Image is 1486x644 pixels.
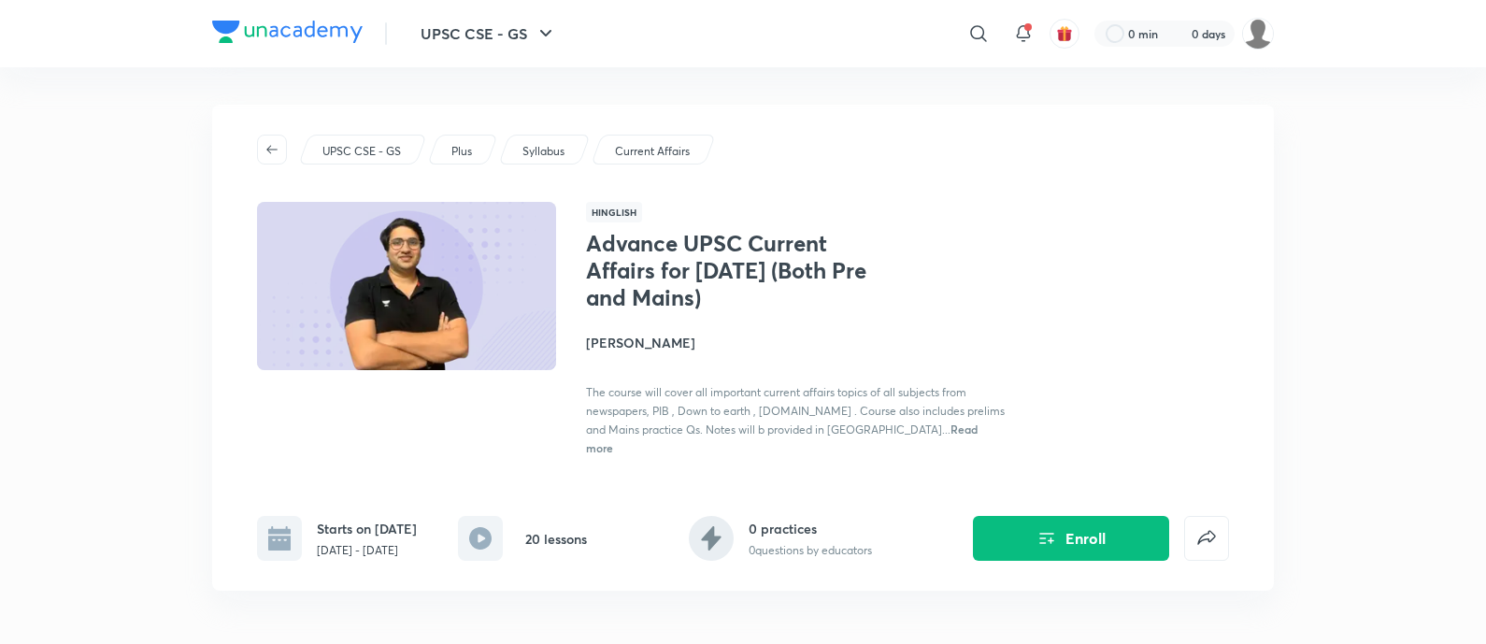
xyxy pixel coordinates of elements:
[522,143,564,160] p: Syllabus
[449,143,476,160] a: Plus
[586,230,892,310] h1: Advance UPSC Current Affairs for [DATE] (Both Pre and Mains)
[322,143,401,160] p: UPSC CSE - GS
[586,202,642,222] span: Hinglish
[615,143,690,160] p: Current Affairs
[1184,516,1229,561] button: false
[525,529,587,549] h6: 20 lessons
[749,542,872,559] p: 0 questions by educators
[1242,18,1274,50] img: Piali K
[1050,19,1079,49] button: avatar
[749,519,872,538] h6: 0 practices
[973,516,1169,561] button: Enroll
[451,143,472,160] p: Plus
[409,15,568,52] button: UPSC CSE - GS
[320,143,405,160] a: UPSC CSE - GS
[586,333,1005,352] h4: [PERSON_NAME]
[317,542,417,559] p: [DATE] - [DATE]
[212,21,363,48] a: Company Logo
[586,385,1005,436] span: The course will cover all important current affairs topics of all subjects from newspapers, PIB ,...
[520,143,568,160] a: Syllabus
[317,519,417,538] h6: Starts on [DATE]
[254,200,559,372] img: Thumbnail
[612,143,693,160] a: Current Affairs
[1169,24,1188,43] img: streak
[212,21,363,43] img: Company Logo
[1056,25,1073,42] img: avatar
